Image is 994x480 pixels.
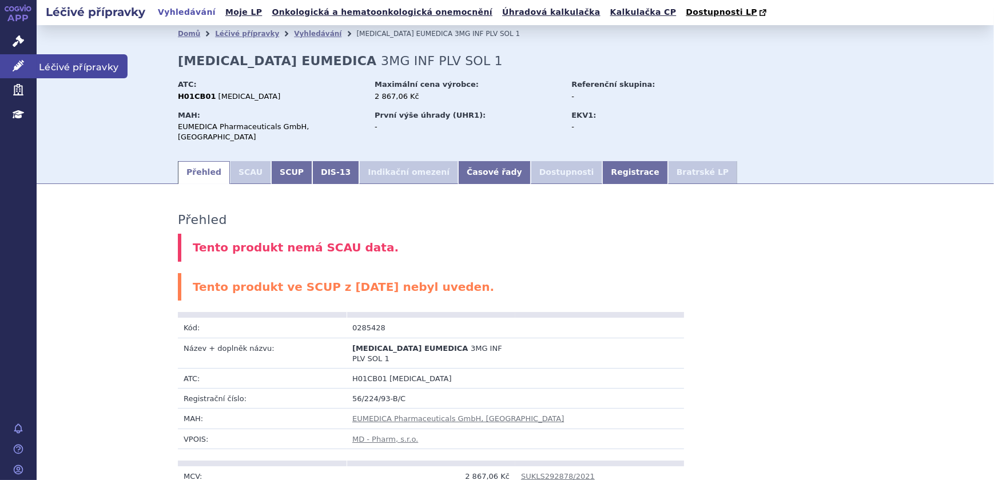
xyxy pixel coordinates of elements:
[154,5,219,20] a: Vyhledávání
[352,344,468,353] span: [MEDICAL_DATA] EUMEDICA
[178,213,227,227] h3: Přehled
[347,389,684,409] td: 56/224/93-B/C
[375,91,560,102] div: 2 867,06 Kč
[375,111,486,119] strong: První výše úhrady (UHR1):
[222,5,265,20] a: Moje LP
[571,91,700,102] div: -
[375,80,479,89] strong: Maximální cena výrobce:
[389,374,452,383] span: [MEDICAL_DATA]
[455,30,520,38] span: 3MG INF PLV SOL 1
[178,369,347,389] td: ATC:
[352,374,387,383] span: H01CB01
[682,5,772,21] a: Dostupnosti LP
[178,161,230,184] a: Přehled
[571,80,655,89] strong: Referenční skupina:
[347,318,515,338] td: 0285428
[178,389,347,409] td: Registrační číslo:
[178,122,364,142] div: EUMEDICA Pharmaceuticals GmbH, [GEOGRAPHIC_DATA]
[37,54,128,78] span: Léčivé přípravky
[271,161,312,184] a: SCUP
[178,92,216,101] strong: H01CB01
[381,54,503,68] span: 3MG INF PLV SOL 1
[602,161,667,184] a: Registrace
[178,338,347,368] td: Název + doplněk názvu:
[37,4,154,20] h2: Léčivé přípravky
[458,161,531,184] a: Časové řady
[571,111,596,119] strong: EKV1:
[178,273,853,301] div: Tento produkt ve SCUP z [DATE] nebyl uveden.
[178,30,200,38] a: Domů
[571,122,700,132] div: -
[352,435,418,443] a: MD - Pharm, s.r.o.
[312,161,359,184] a: DIS-13
[215,30,279,38] a: Léčivé přípravky
[375,122,560,132] div: -
[607,5,680,20] a: Kalkulačka CP
[218,92,281,101] span: [MEDICAL_DATA]
[294,30,341,38] a: Vyhledávání
[178,111,200,119] strong: MAH:
[352,344,502,363] span: 3MG INF PLV SOL 1
[686,7,757,17] span: Dostupnosti LP
[178,318,347,338] td: Kód:
[268,5,496,20] a: Onkologická a hematoonkologická onemocnění
[178,409,347,429] td: MAH:
[499,5,604,20] a: Úhradová kalkulačka
[178,54,376,68] strong: [MEDICAL_DATA] EUMEDICA
[352,414,564,423] a: EUMEDICA Pharmaceuticals GmbH, [GEOGRAPHIC_DATA]
[356,30,452,38] span: [MEDICAL_DATA] EUMEDICA
[178,234,853,262] div: Tento produkt nemá SCAU data.
[178,80,197,89] strong: ATC:
[178,429,347,449] td: VPOIS:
